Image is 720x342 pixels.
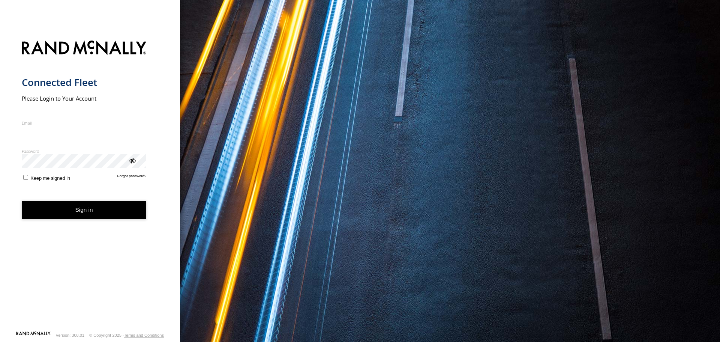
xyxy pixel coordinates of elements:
label: Password [22,148,147,154]
span: Keep me signed in [30,175,70,181]
img: Rand McNally [22,39,147,58]
a: Forgot password? [117,174,147,181]
form: main [22,36,159,331]
h2: Please Login to Your Account [22,95,147,102]
div: Version: 308.01 [56,333,84,337]
label: Email [22,120,147,126]
div: ViewPassword [128,157,136,164]
a: Visit our Website [16,331,51,339]
input: Keep me signed in [23,175,28,180]
div: © Copyright 2025 - [89,333,164,337]
a: Terms and Conditions [124,333,164,337]
h1: Connected Fleet [22,76,147,89]
button: Sign in [22,201,147,219]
